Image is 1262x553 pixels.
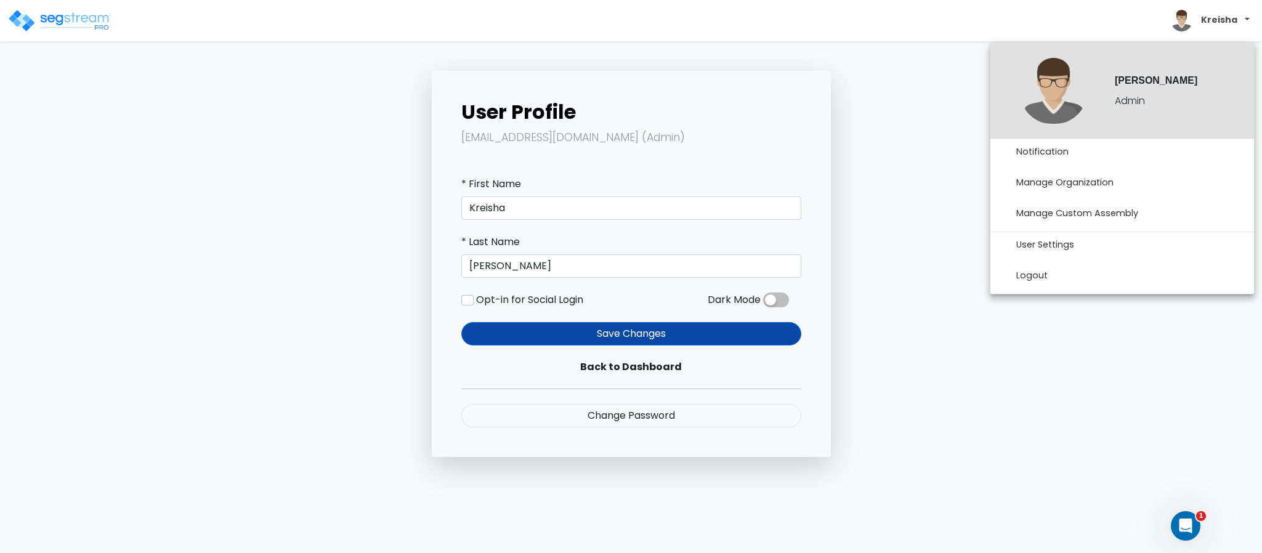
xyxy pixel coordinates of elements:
[1021,58,1086,124] img: avatar.png
[1171,511,1200,541] iframe: Intercom live chat
[1201,14,1237,26] b: Kreisha
[461,177,521,192] label: * First Name
[476,293,583,307] label: Opt-in for Social Login
[461,129,801,147] p: [EMAIL_ADDRESS][DOMAIN_NAME] (Admin)
[763,293,789,307] label: Toggle Dark Mode
[990,139,1254,164] a: Notification
[461,355,801,379] a: Back to Dashboard
[708,293,761,307] label: Dark Mode
[461,322,801,345] button: Save Changes
[1115,100,1224,102] div: Admin
[461,100,801,124] h2: User Profile
[1171,10,1192,31] img: avatar.png
[1166,5,1255,36] span: Kreisha
[990,201,1254,226] a: Manage Custom Assembly
[990,232,1254,257] a: User Settings
[461,235,520,249] label: * Last Name
[1115,80,1224,81] div: [PERSON_NAME]
[7,9,112,33] img: logo_pro_r.png
[990,170,1254,195] a: Manage Organization
[461,404,801,427] a: Change Password
[990,263,1254,288] a: Logout
[1196,511,1206,521] span: 1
